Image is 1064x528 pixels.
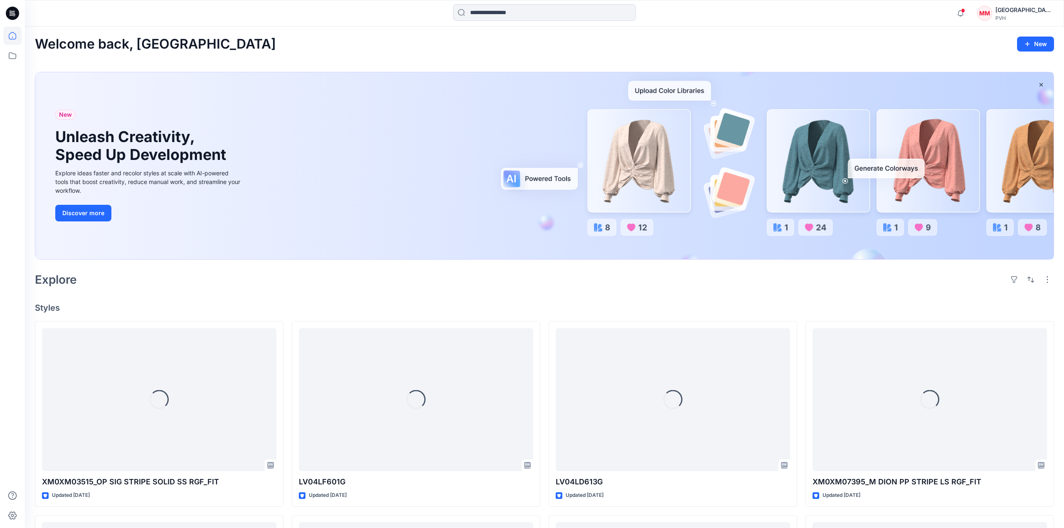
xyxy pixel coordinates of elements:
div: PVH [995,15,1054,21]
h2: Welcome back, [GEOGRAPHIC_DATA] [35,37,276,52]
h2: Explore [35,273,77,286]
p: LV04LF601G [299,476,533,488]
p: Updated [DATE] [309,491,347,500]
button: New [1017,37,1054,52]
span: New [59,110,72,120]
div: MM [977,6,992,21]
p: LV04LD613G [556,476,790,488]
button: Discover more [55,205,111,221]
p: XM0XM07395_M DION PP STRIPE LS RGF_FIT [813,476,1047,488]
h1: Unleash Creativity, Speed Up Development [55,128,230,164]
p: XM0XM03515_OP SIG STRIPE SOLID SS RGF_FIT [42,476,276,488]
h4: Styles [35,303,1054,313]
div: Explore ideas faster and recolor styles at scale with AI-powered tools that boost creativity, red... [55,169,242,195]
a: Discover more [55,205,242,221]
p: Updated [DATE] [566,491,603,500]
p: Updated [DATE] [823,491,860,500]
p: Updated [DATE] [52,491,90,500]
div: [GEOGRAPHIC_DATA][PERSON_NAME][GEOGRAPHIC_DATA] [995,5,1054,15]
